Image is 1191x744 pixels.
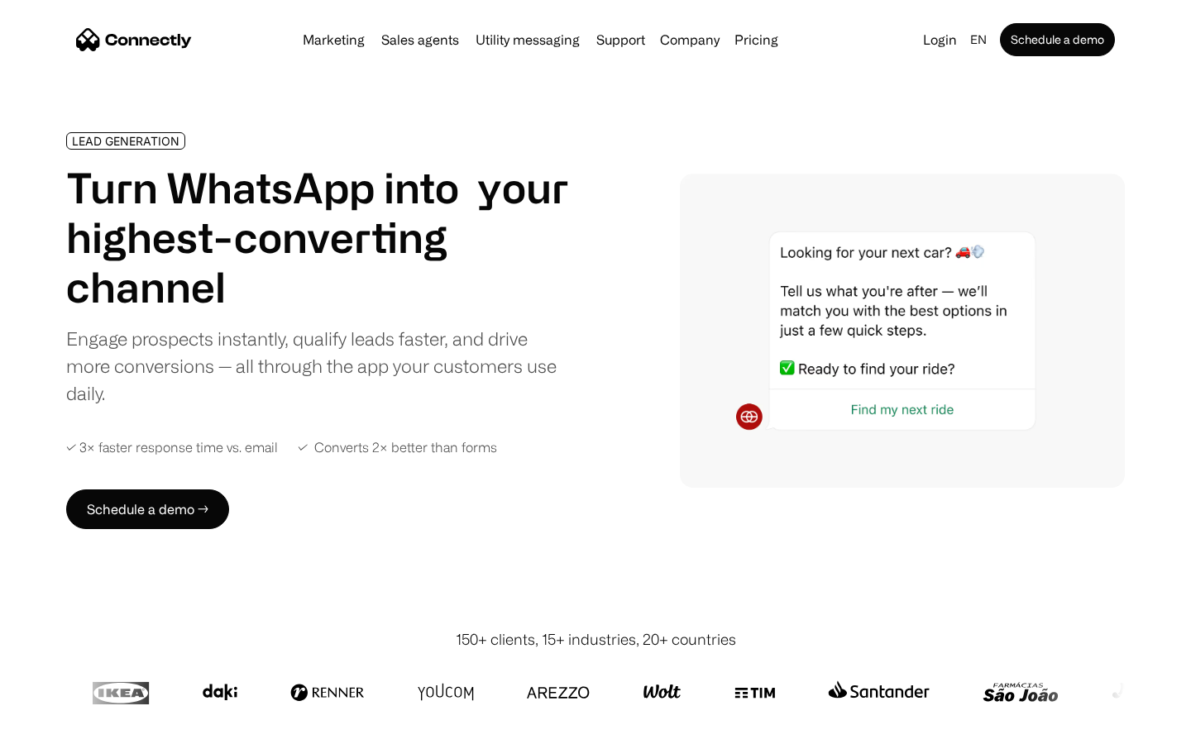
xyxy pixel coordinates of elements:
[728,33,785,46] a: Pricing
[66,163,569,312] h1: Turn WhatsApp into your highest-converting channel
[469,33,586,46] a: Utility messaging
[72,135,179,147] div: LEAD GENERATION
[66,440,278,455] div: ✓ 3× faster response time vs. email
[590,33,652,46] a: Support
[66,325,569,407] div: Engage prospects instantly, qualify leads faster, and drive more conversions — all through the ap...
[970,28,987,51] div: en
[298,440,497,455] div: ✓ Converts 2× better than forms
[66,489,229,529] a: Schedule a demo →
[660,28,720,51] div: Company
[296,33,371,46] a: Marketing
[17,713,99,738] aside: Language selected: English
[916,28,964,51] a: Login
[375,33,466,46] a: Sales agents
[33,715,99,738] ul: Language list
[456,628,736,651] div: 150+ clients, 15+ industries, 20+ countries
[1000,23,1115,56] a: Schedule a demo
